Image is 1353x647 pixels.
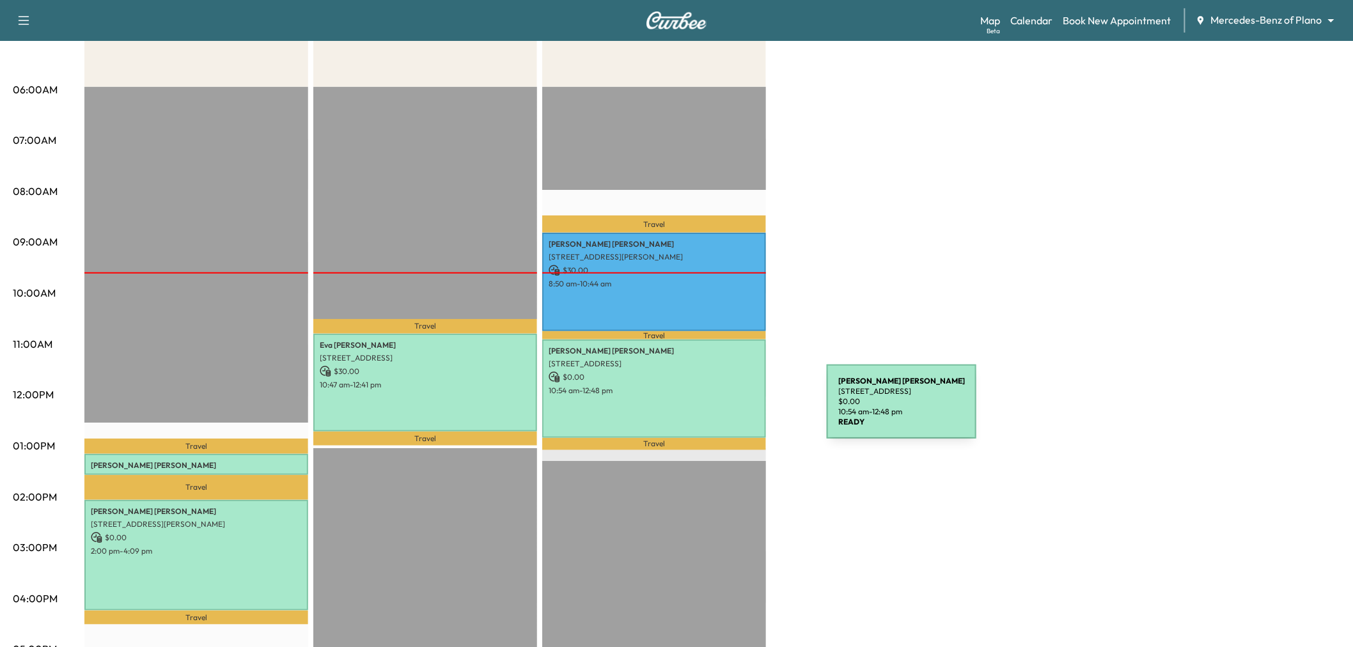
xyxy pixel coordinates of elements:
p: 2:00 pm - 4:09 pm [91,546,302,556]
p: 10:47 am - 12:41 pm [320,380,531,390]
div: Beta [987,26,1000,36]
p: 07:00AM [13,132,56,148]
p: Eva [PERSON_NAME] [320,340,531,350]
p: Travel [542,215,766,233]
p: $ 30.00 [320,366,531,377]
p: 11:00AM [13,336,52,352]
a: Book New Appointment [1063,13,1171,28]
p: Travel [84,475,308,500]
p: [STREET_ADDRESS] [320,353,531,363]
p: 12:00PM [13,387,54,402]
p: $ 30.00 [549,265,760,276]
p: 06:00AM [13,82,58,97]
a: MapBeta [980,13,1000,28]
p: 02:00PM [13,489,57,504]
p: Travel [84,439,308,454]
p: 04:00PM [13,591,58,606]
p: 10:54 am - 12:48 pm [549,386,760,396]
p: Travel [542,438,766,450]
p: 10:00AM [13,285,56,300]
p: [STREET_ADDRESS][PERSON_NAME] [91,473,302,483]
p: 08:00AM [13,183,58,199]
p: [STREET_ADDRESS][PERSON_NAME] [549,252,760,262]
p: Travel [84,611,308,625]
p: [PERSON_NAME] [PERSON_NAME] [549,239,760,249]
p: Travel [542,331,766,339]
p: $ 0.00 [549,371,760,383]
img: Curbee Logo [646,12,707,29]
p: 01:00PM [13,438,55,453]
p: [STREET_ADDRESS][PERSON_NAME] [91,519,302,529]
p: 03:00PM [13,540,57,555]
p: 8:50 am - 10:44 am [549,279,760,289]
p: [STREET_ADDRESS] [549,359,760,369]
p: Travel [313,319,537,334]
p: $ 0.00 [91,532,302,543]
p: [PERSON_NAME] [PERSON_NAME] [91,506,302,517]
span: Mercedes-Benz of Plano [1211,13,1322,27]
p: 09:00AM [13,234,58,249]
p: [PERSON_NAME] [PERSON_NAME] [91,460,302,471]
p: [PERSON_NAME] [PERSON_NAME] [549,346,760,356]
a: Calendar [1010,13,1053,28]
p: Travel [313,432,537,446]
